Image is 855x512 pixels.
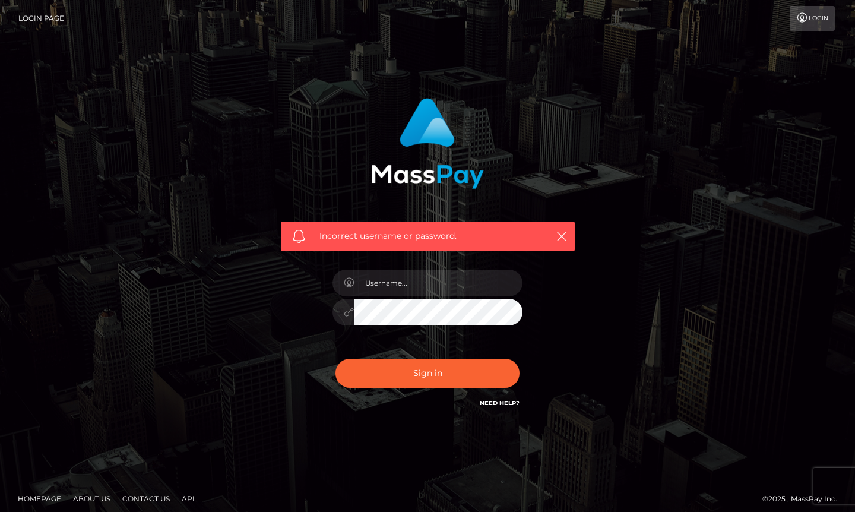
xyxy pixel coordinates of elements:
[480,399,520,407] a: Need Help?
[790,6,835,31] a: Login
[354,270,522,296] input: Username...
[68,489,115,508] a: About Us
[319,230,536,242] span: Incorrect username or password.
[335,359,520,388] button: Sign in
[118,489,175,508] a: Contact Us
[371,98,484,189] img: MassPay Login
[762,492,846,505] div: © 2025 , MassPay Inc.
[177,489,199,508] a: API
[18,6,64,31] a: Login Page
[13,489,66,508] a: Homepage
